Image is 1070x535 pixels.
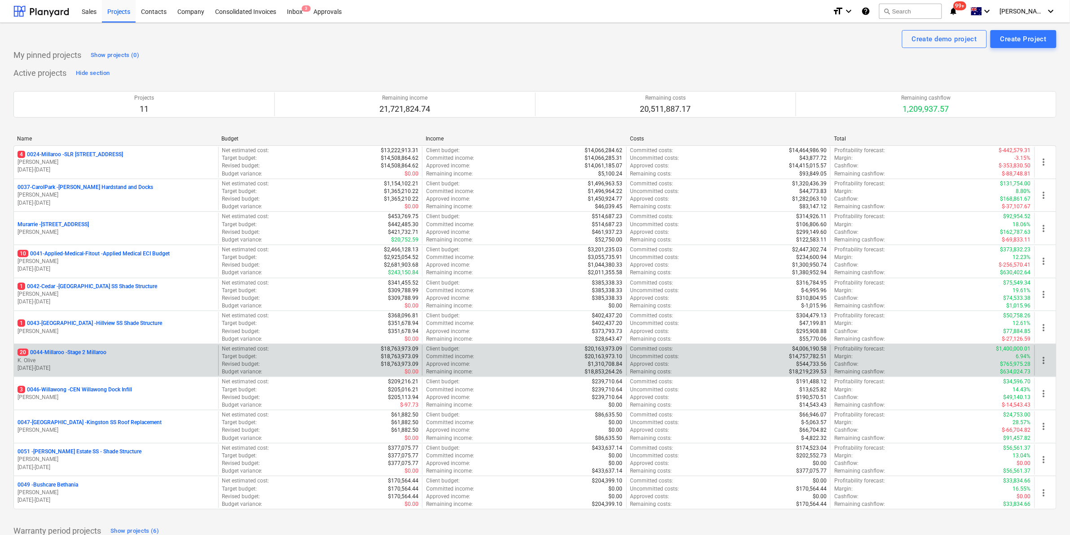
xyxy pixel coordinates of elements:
p: Revised budget : [222,195,260,203]
p: $442,485.30 [388,221,418,228]
p: 20,511,887.17 [640,104,691,114]
div: Income [426,136,623,142]
i: keyboard_arrow_down [1046,6,1057,17]
p: Net estimated cost : [222,312,269,320]
div: 40024-Millaroo -SLR [STREET_ADDRESS][PERSON_NAME][DATE]-[DATE] [18,151,215,174]
p: $55,770.06 [799,335,827,343]
p: Net estimated cost : [222,279,269,287]
span: [PERSON_NAME] [1000,8,1045,15]
span: 4 [18,151,25,158]
p: $44,773.83 [799,188,827,195]
p: 0049 - Bushcare Bethania [18,481,78,489]
p: $373,832.23 [1000,246,1031,254]
p: $14,066,284.62 [585,147,623,154]
p: Murarrie - [STREET_ADDRESS] [18,221,89,228]
p: Uncommitted costs : [630,287,679,294]
p: $1,300,950.74 [792,261,827,269]
p: Cashflow : [834,294,859,302]
p: Approved costs : [630,328,669,335]
p: $83,147.12 [799,203,827,210]
span: more_vert [1039,157,1049,167]
p: Remaining cashflow : [834,236,885,244]
p: Margin : [834,221,853,228]
div: 0049 -Bushcare Bethania[PERSON_NAME][DATE]-[DATE] [18,481,215,504]
p: Client budget : [426,213,460,220]
div: Costs [630,136,827,142]
p: Remaining income : [426,335,473,343]
p: Committed income : [426,287,474,294]
p: $1,320,436.39 [792,180,827,188]
p: Projects [134,94,154,102]
p: Margin : [834,287,853,294]
p: $243,150.84 [388,269,418,276]
p: $2,681,903.68 [384,261,418,269]
p: [PERSON_NAME] [18,290,215,298]
div: 30046-Willawong -CEN Willawong Dock Infill[PERSON_NAME] [18,386,215,401]
p: $14,508,864.62 [381,154,418,162]
p: Committed income : [426,320,474,327]
p: Client budget : [426,279,460,287]
p: $0.00 [405,170,418,178]
p: Approved income : [426,195,470,203]
p: Approved income : [426,228,470,236]
p: $2,466,128.13 [384,246,418,254]
p: Remaining income : [426,203,473,210]
p: 0024-Millaroo - SLR [STREET_ADDRESS] [18,151,123,158]
p: $74,533.38 [1004,294,1031,302]
span: 99+ [954,1,967,10]
p: 12.23% [1013,254,1031,261]
p: Profitability forecast : [834,345,885,353]
p: [PERSON_NAME] [18,328,215,335]
p: $385,338.33 [592,279,623,287]
p: $1,496,964.22 [588,188,623,195]
p: Committed costs : [630,279,674,287]
p: Remaining costs : [630,170,672,178]
p: $-37,107.67 [1002,203,1031,210]
p: $314,926.11 [796,213,827,220]
div: 10043-[GEOGRAPHIC_DATA] -Hillview SS Shade Structure[PERSON_NAME] [18,320,215,335]
p: [PERSON_NAME] [18,394,215,401]
div: Create demo project [912,33,977,45]
p: Committed costs : [630,213,674,220]
iframe: Chat Widget [1025,492,1070,535]
p: $14,464,986.90 [789,147,827,154]
p: $162,787.63 [1000,228,1031,236]
p: $3,201,235.03 [588,246,623,254]
p: $351,678.94 [388,320,418,327]
p: $299,149.60 [796,228,827,236]
p: Approved income : [426,328,470,335]
div: Show projects (0) [91,50,139,61]
p: [DATE] - [DATE] [18,464,215,471]
p: Profitability forecast : [834,213,885,220]
p: 21,721,824.74 [379,104,430,114]
p: $14,066,285.31 [585,154,623,162]
p: $20,163,973.09 [585,345,623,353]
p: 12.61% [1013,320,1031,327]
p: [PERSON_NAME] [18,228,215,236]
p: $368,096.81 [388,312,418,320]
p: $234,600.94 [796,254,827,261]
p: [DATE] - [DATE] [18,298,215,306]
p: [DATE] - [DATE] [18,265,215,273]
p: $1,496,963.53 [588,180,623,188]
p: Remaining income [379,94,430,102]
p: $630,402.64 [1000,269,1031,276]
button: Create demo project [902,30,987,48]
p: Approved costs : [630,228,669,236]
p: Active projects [13,68,66,79]
p: Remaining costs : [630,203,672,210]
span: more_vert [1039,355,1049,366]
p: Approved income : [426,294,470,302]
p: Uncommitted costs : [630,188,679,195]
span: 1 [18,283,25,290]
p: 11 [134,104,154,114]
p: 0047-[GEOGRAPHIC_DATA] - Kingston SS Roof Replacement [18,419,162,426]
p: Target budget : [222,287,257,294]
p: $-442,579.31 [999,147,1031,154]
p: $385,338.33 [592,287,623,294]
p: $14,415,015.57 [789,162,827,170]
p: Target budget : [222,254,257,261]
p: $3,055,735.91 [588,254,623,261]
span: more_vert [1039,190,1049,201]
p: Client budget : [426,147,460,154]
